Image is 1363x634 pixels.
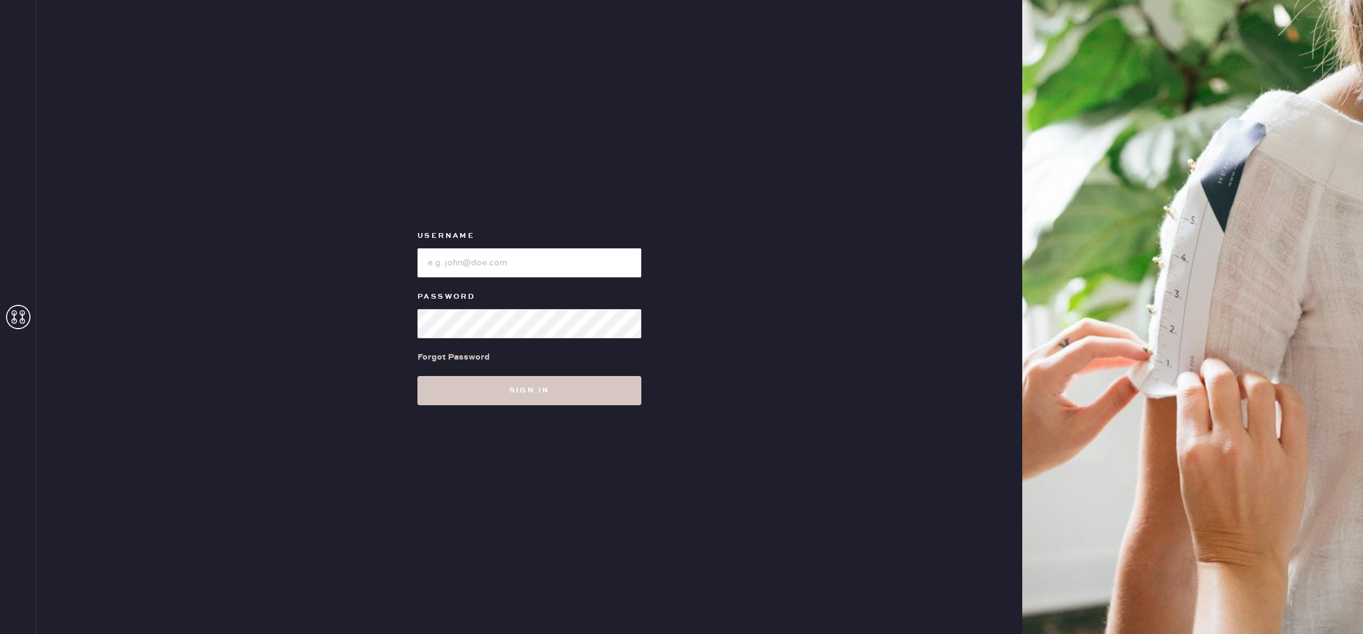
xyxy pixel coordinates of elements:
[417,248,641,277] input: e.g. john@doe.com
[417,338,490,376] a: Forgot Password
[417,229,641,243] label: Username
[417,350,490,364] div: Forgot Password
[417,376,641,405] button: Sign in
[417,290,641,304] label: Password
